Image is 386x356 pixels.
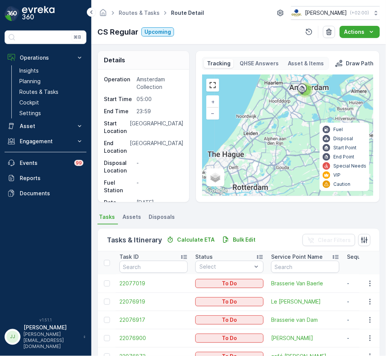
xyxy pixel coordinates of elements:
[19,78,41,85] p: Planning
[137,95,181,103] p: 05:00
[333,172,340,178] p: VIP
[211,98,215,105] span: +
[169,9,206,17] span: Route Detail
[22,6,55,21] img: logo_dark-DEwI_e13.png
[271,253,323,261] p: Service Point Name
[177,236,215,244] p: Calculate ETA
[333,181,350,187] p: Caution
[163,235,218,244] button: Calculate ETA
[19,109,41,117] p: Settings
[271,280,339,287] a: Brasserie Van Baerle
[346,60,373,67] p: Draw Path
[16,97,86,108] a: Cockpit
[271,261,339,273] input: Search
[333,154,354,160] p: End Point
[137,179,181,194] p: -
[333,136,353,142] p: Disposal
[195,253,213,261] p: Status
[271,298,339,305] a: Le Petit George
[207,96,218,108] a: Zoom In
[195,279,264,288] button: To Do
[240,60,279,67] p: QHSE Answers
[222,280,237,287] p: To Do
[305,9,347,17] p: [PERSON_NAME]
[19,99,39,106] p: Cockpit
[19,88,58,96] p: Routes & Tasks
[16,65,86,76] a: Insights
[5,6,20,21] img: logo
[119,316,188,324] a: 22076917
[130,139,184,155] p: [GEOGRAPHIC_DATA]
[74,34,81,40] p: ⌘B
[333,163,366,169] p: Special Needs
[104,159,133,174] p: Disposal Location
[347,253,373,261] p: Sequence
[97,26,138,38] p: CS Regular
[104,55,125,65] p: Details
[104,280,110,286] div: Toggle Row Selected
[119,261,188,273] input: Search
[19,67,39,74] p: Insights
[271,298,339,305] span: Le [PERSON_NAME]
[104,139,127,155] p: End Location
[104,120,127,135] p: Start Location
[122,213,141,221] span: Assets
[199,263,252,271] p: Select
[16,87,86,97] a: Routes & Tasks
[5,155,86,171] a: Events99
[137,108,181,115] p: 23:59
[119,9,160,16] a: Routes & Tasks
[204,186,229,196] img: Google
[137,159,181,174] p: -
[20,54,71,62] p: Operations
[107,235,162,245] p: Tasks & Itinerary
[211,110,215,116] span: −
[222,316,237,324] p: To Do
[291,9,302,17] img: basis-logo_rgb2x.png
[204,186,229,196] a: Open this area in Google Maps (opens a new window)
[195,315,264,324] button: To Do
[99,213,115,221] span: Tasks
[119,253,139,261] p: Task ID
[303,234,355,246] button: Clear Filters
[288,60,324,67] p: Asset & Items
[271,316,339,324] span: Brasserie van Dam
[119,334,188,342] a: 22076900
[119,280,188,287] a: 22077019
[5,119,86,134] button: Asset
[141,27,174,36] button: Upcoming
[332,59,377,68] button: Draw Path
[207,169,224,186] a: Layers
[5,324,86,350] button: JJ[PERSON_NAME][PERSON_NAME][EMAIL_ADDRESS][DOMAIN_NAME]
[24,324,80,332] p: [PERSON_NAME]
[104,199,133,206] p: Date
[195,297,264,306] button: To Do
[137,199,181,206] p: [DATE]
[6,331,19,343] div: JJ
[76,160,82,166] p: 99
[222,298,237,305] p: To Do
[195,334,264,343] button: To Do
[5,186,86,201] a: Documents
[119,298,188,305] span: 22076919
[318,236,351,244] p: Clear Filters
[24,332,80,350] p: [PERSON_NAME][EMAIL_ADDRESS][DOMAIN_NAME]
[271,334,339,342] span: [PERSON_NAME]
[5,318,86,323] span: v 1.51.1
[104,95,133,103] p: Start Time
[104,179,133,194] p: Fuel Station
[5,171,86,186] a: Reports
[16,76,86,87] a: Planning
[104,76,133,91] p: Operation
[291,6,380,20] button: [PERSON_NAME](+02:00)
[340,26,380,38] button: Actions
[104,317,110,323] div: Toggle Row Selected
[99,11,107,18] a: Homepage
[144,28,171,36] p: Upcoming
[298,82,313,98] div: 5
[233,236,256,244] p: Bulk Edit
[137,76,181,91] p: Amsterdam Collection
